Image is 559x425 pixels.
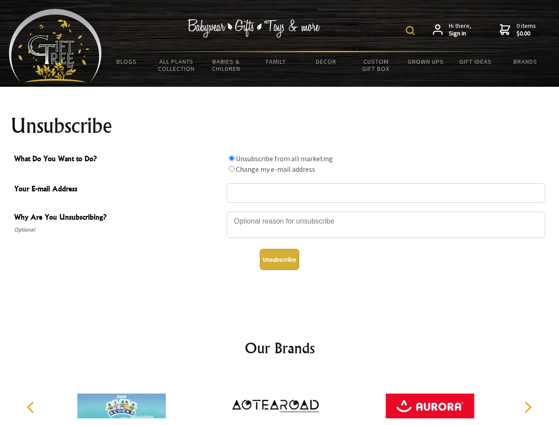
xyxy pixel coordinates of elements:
span: Hi there, [449,22,471,38]
span: Optional [14,224,222,235]
a: Brands [501,52,551,71]
img: Babyware - Gifts - Toys and more... [9,9,102,82]
a: Grown Ups [401,52,451,71]
button: Unsubscribe [260,249,299,270]
h1: Unsubscribe [11,115,549,136]
span: What Do You Want to Do? [14,153,222,166]
a: Gift Ideas [451,52,501,71]
a: All Plants Collection [152,52,202,78]
a: 0 items$0.00 [500,22,536,38]
button: Next [518,398,537,417]
label: Unsubscribe from all marketing [236,154,333,163]
img: product search [406,26,415,35]
label: Change my e-mail address [236,165,315,174]
button: Previous [22,398,42,417]
strong: Sign in [449,30,471,38]
a: Babies & Children [201,52,251,78]
a: BLOGS [102,52,152,71]
input: What Do You Want to Do? [229,166,235,172]
img: Babywear - Gifts - Toys & more [188,19,320,38]
a: Family [251,52,301,71]
input: What Do You Want to Do? [229,155,235,161]
a: Hi there,Sign in [433,22,471,38]
h2: Our Brands [18,337,542,359]
textarea: Why Are You Unsubscribing? [227,212,545,238]
span: Why Are You Unsubscribing? [14,212,222,224]
a: Decor [301,52,351,71]
strong: $0.00 [517,30,536,38]
span: Your E-mail Address [14,183,222,196]
input: Your E-mail Address [227,183,545,203]
span: 0 items [517,22,536,38]
a: Custom Gift Box [351,52,401,78]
